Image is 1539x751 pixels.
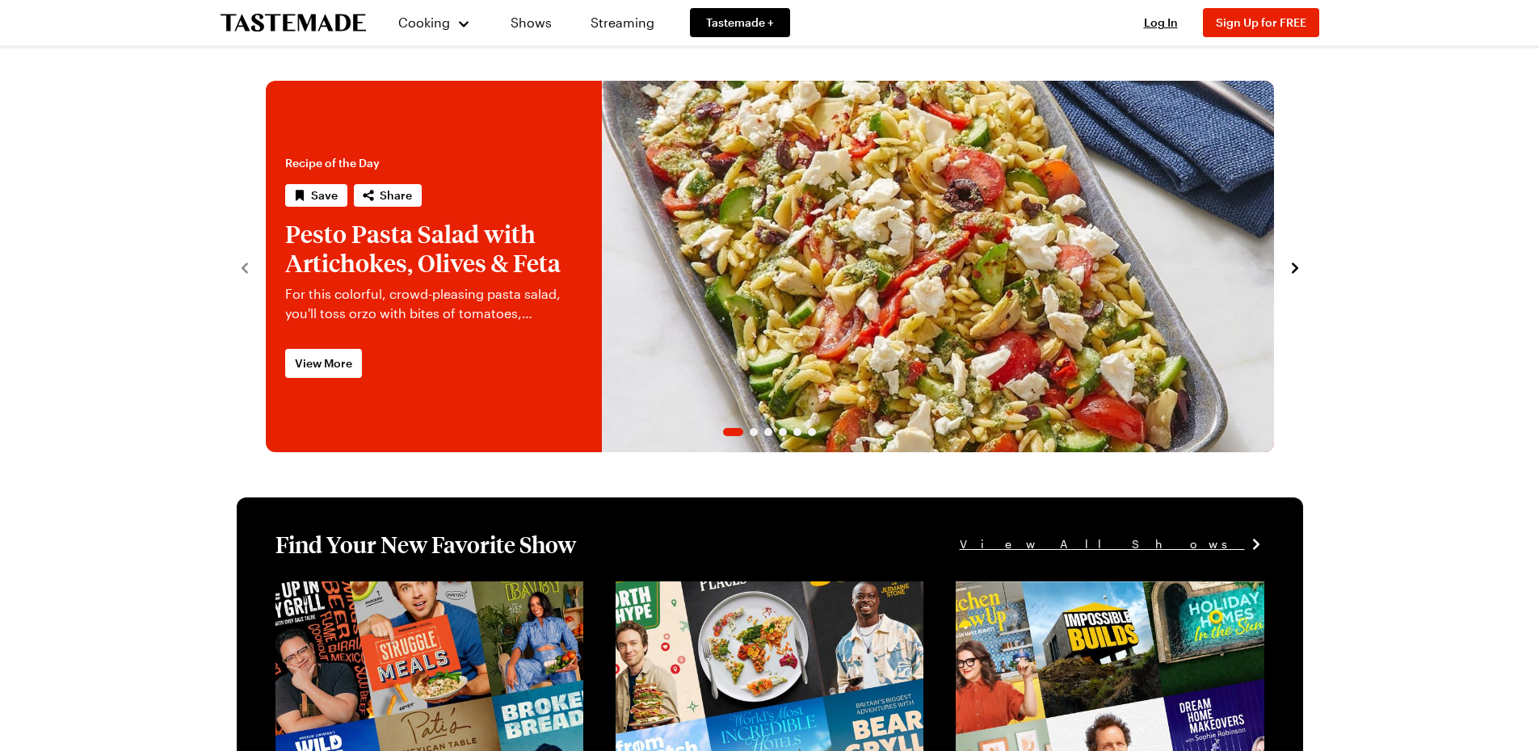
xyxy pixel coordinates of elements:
[1129,15,1193,31] button: Log In
[354,184,422,207] button: Share
[295,355,352,371] span: View More
[1144,15,1178,29] span: Log In
[956,583,1176,598] a: View full content for [object Object]
[723,428,743,436] span: Go to slide 1
[285,184,347,207] button: Save recipe
[960,535,1245,553] span: View All Shows
[793,428,801,436] span: Go to slide 5
[380,187,412,203] span: Share
[1203,8,1319,37] button: Sign Up for FREE
[706,15,774,31] span: Tastemade +
[275,583,496,598] a: View full content for [object Object]
[750,428,758,436] span: Go to slide 2
[311,187,338,203] span: Save
[266,81,1274,452] div: 1 / 6
[398,3,472,42] button: Cooking
[1216,15,1306,29] span: Sign Up for FREE
[960,535,1264,553] a: View All Shows
[764,428,772,436] span: Go to slide 3
[275,530,576,559] h1: Find Your New Favorite Show
[221,14,366,32] a: To Tastemade Home Page
[237,257,253,276] button: navigate to previous item
[779,428,787,436] span: Go to slide 4
[808,428,816,436] span: Go to slide 6
[616,583,836,598] a: View full content for [object Object]
[398,15,450,30] span: Cooking
[285,349,362,378] a: View More
[690,8,790,37] a: Tastemade +
[1287,257,1303,276] button: navigate to next item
